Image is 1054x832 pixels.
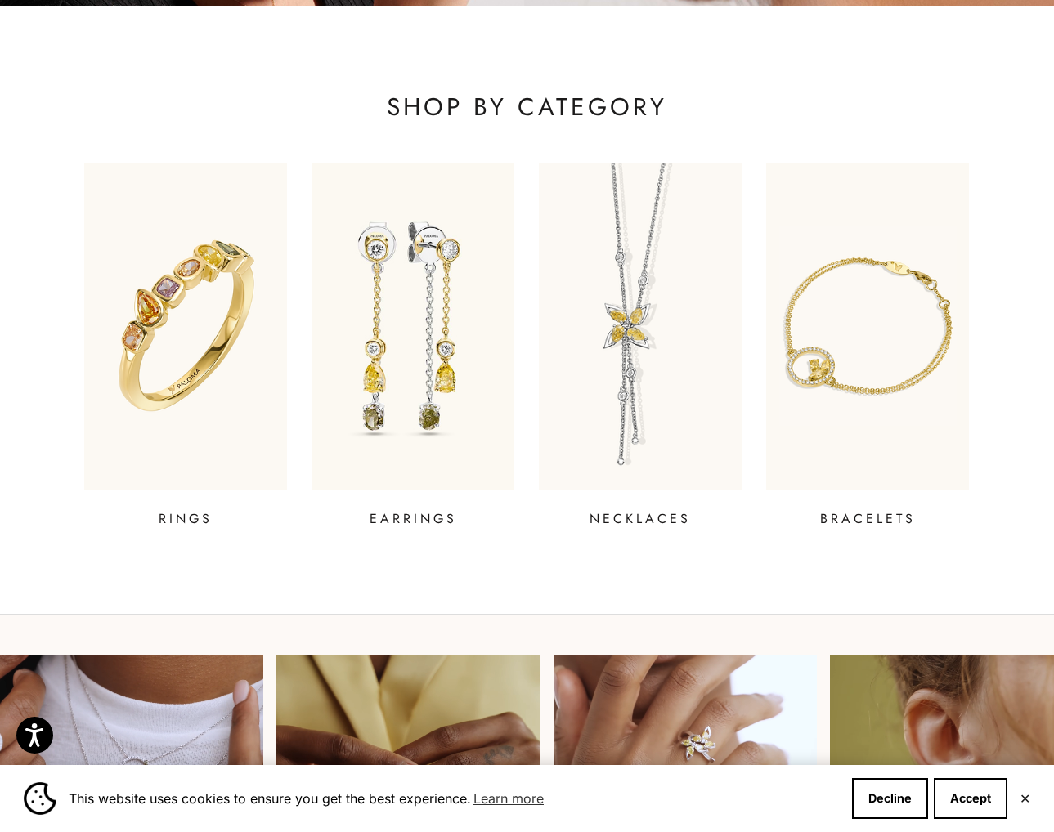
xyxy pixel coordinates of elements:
a: RINGS [84,163,287,529]
button: Close [1020,794,1030,803]
p: SHOP BY CATEGORY [84,91,969,123]
a: EARRINGS [312,163,514,529]
a: NECKLACES [539,163,742,529]
p: EARRINGS [370,509,457,529]
button: Accept [934,778,1007,819]
a: BRACELETS [766,163,969,529]
p: RINGS [159,509,213,529]
span: This website uses cookies to ensure you get the best experience. [69,786,839,811]
p: BRACELETS [820,509,916,529]
p: NECKLACES [590,509,691,529]
button: Decline [852,778,928,819]
img: Cookie banner [24,782,56,815]
a: Learn more [471,786,546,811]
